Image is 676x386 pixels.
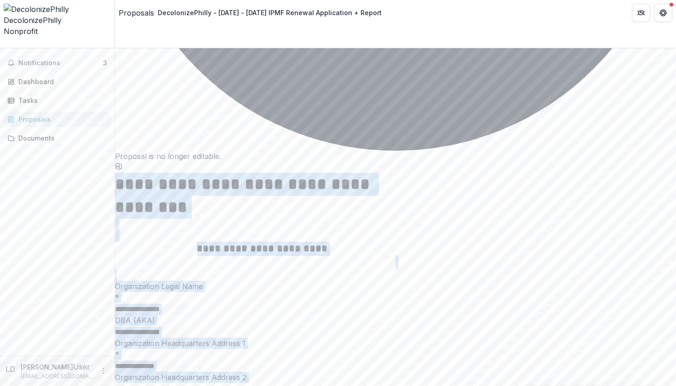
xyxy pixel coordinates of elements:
span: Nonprofit [4,27,38,36]
div: Proposals [18,114,103,124]
a: Documents [4,131,111,146]
div: Tasks [18,96,103,105]
div: Lakesha Datts [6,363,17,375]
button: Partners [632,4,650,22]
span: 3 [103,59,107,67]
button: Get Help [654,4,672,22]
p: [EMAIL_ADDRESS][DOMAIN_NAME] [21,372,94,380]
img: DecolonizePhilly [4,4,111,15]
a: Tasks [4,93,111,108]
a: Proposals [119,7,154,18]
p: Organization Headquarters Address 1 [115,338,676,349]
p: User [73,361,90,372]
button: download-proposal [115,163,122,170]
a: Proposals [4,112,111,127]
a: Dashboard [4,74,111,89]
p: Organization Legal Name [115,281,676,292]
div: Documents [18,133,103,143]
button: Notifications3 [4,56,111,70]
nav: breadcrumb [119,6,385,19]
div: Dashboard [18,77,103,86]
p: Organization Headquarters Address 2 [115,372,676,383]
p: [PERSON_NAME] [21,362,73,372]
button: More [98,365,109,376]
div: DecolonizePhilly [4,15,111,26]
div: Proposal is no longer editable. [115,151,676,162]
div: DecolonizePhilly - [DATE] - [DATE] IPMF Renewal Application + Report [158,8,382,17]
p: DBA (AKA) [115,315,676,326]
span: Notifications [18,59,103,67]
